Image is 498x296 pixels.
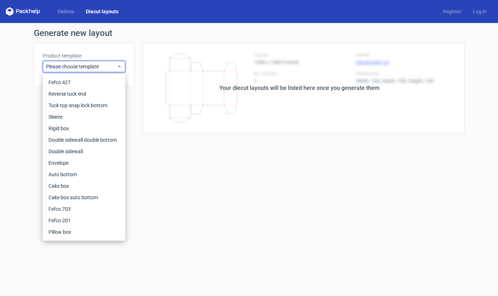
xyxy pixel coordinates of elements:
div: Your diecut layouts will be listed here once you generate them [219,84,380,92]
label: Product template [43,52,125,59]
div: Sleeve [46,111,122,123]
h1: Generate new layout [34,29,465,37]
div: Tuck top snap lock bottom [46,100,122,111]
div: Cake box [46,180,122,192]
div: Fefco 201 [46,215,122,226]
a: Diecut layouts [80,8,124,15]
div: Auto bottom [46,169,122,180]
div: Pillow box [46,226,122,238]
div: Double sidewall double bottom [46,134,122,146]
div: Fefco 427 [46,77,122,88]
div: Fefco 703 [46,203,122,215]
a: Register [437,8,467,15]
a: Dielines [52,8,80,15]
div: Cake box auto bottom [46,192,122,203]
div: Rigid box [46,123,122,134]
div: Reverse tuck end [46,88,122,100]
span: Please choose template [46,63,117,70]
div: Double sidewall [46,146,122,157]
a: Log in [467,8,492,15]
div: Envelope [46,157,122,169]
